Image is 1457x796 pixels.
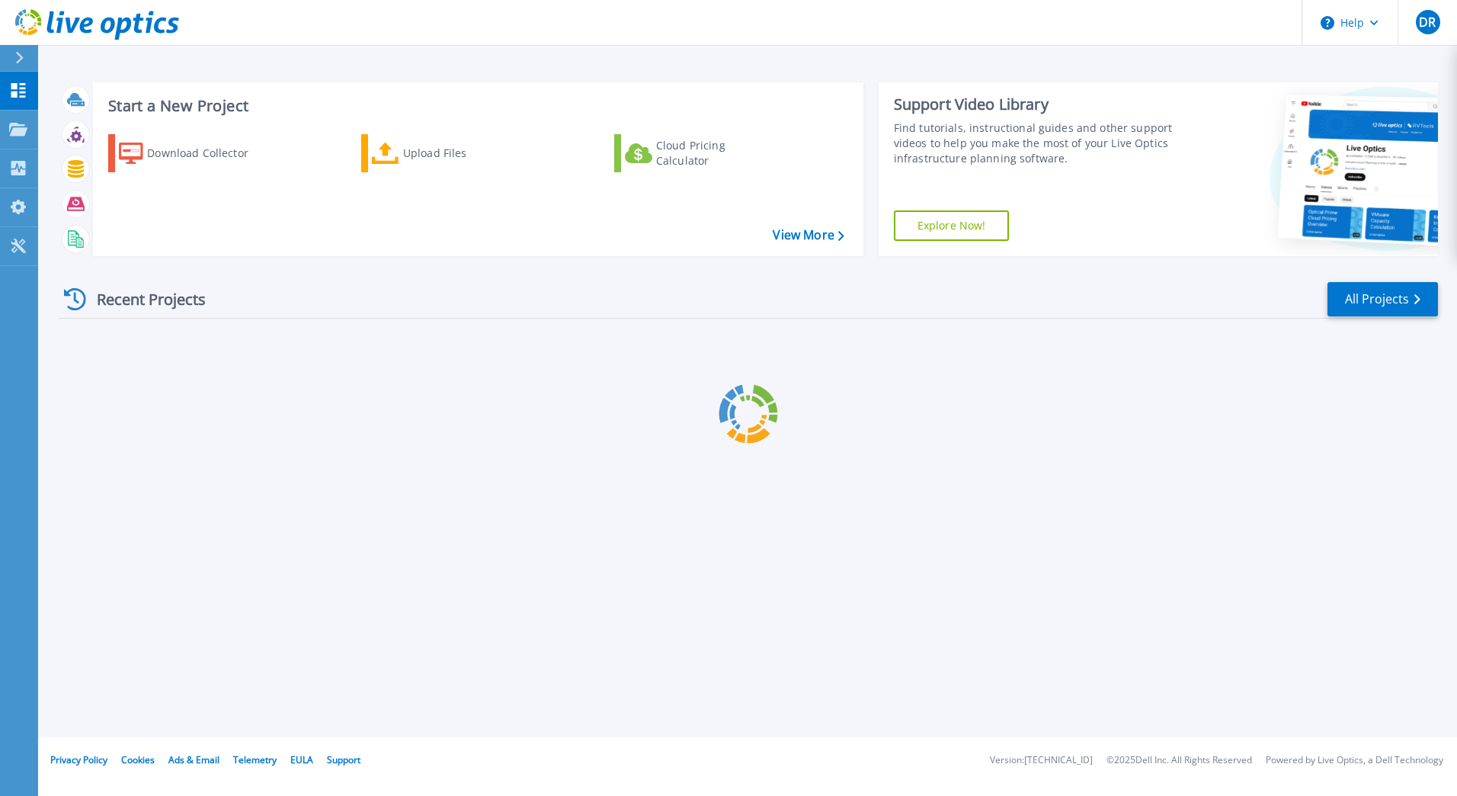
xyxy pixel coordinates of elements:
div: Support Video Library [894,95,1179,114]
h3: Start a New Project [108,98,844,114]
a: View More [773,228,844,242]
a: All Projects [1327,282,1438,316]
li: Powered by Live Optics, a Dell Technology [1266,756,1443,766]
a: Ads & Email [168,753,219,766]
a: Support [327,753,360,766]
li: Version: [TECHNICAL_ID] [990,756,1093,766]
span: DR [1419,16,1436,28]
a: Privacy Policy [50,753,107,766]
a: Download Collector [108,134,278,172]
a: Upload Files [361,134,531,172]
div: Cloud Pricing Calculator [656,138,778,169]
div: Recent Projects [59,281,226,318]
a: EULA [290,753,313,766]
a: Cookies [121,753,155,766]
a: Cloud Pricing Calculator [614,134,784,172]
a: Explore Now! [894,210,1010,241]
a: Telemetry [233,753,277,766]
div: Upload Files [403,138,525,169]
div: Find tutorials, instructional guides and other support videos to help you make the most of your L... [894,120,1179,166]
div: Download Collector [147,138,269,169]
li: © 2025 Dell Inc. All Rights Reserved [1106,756,1252,766]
